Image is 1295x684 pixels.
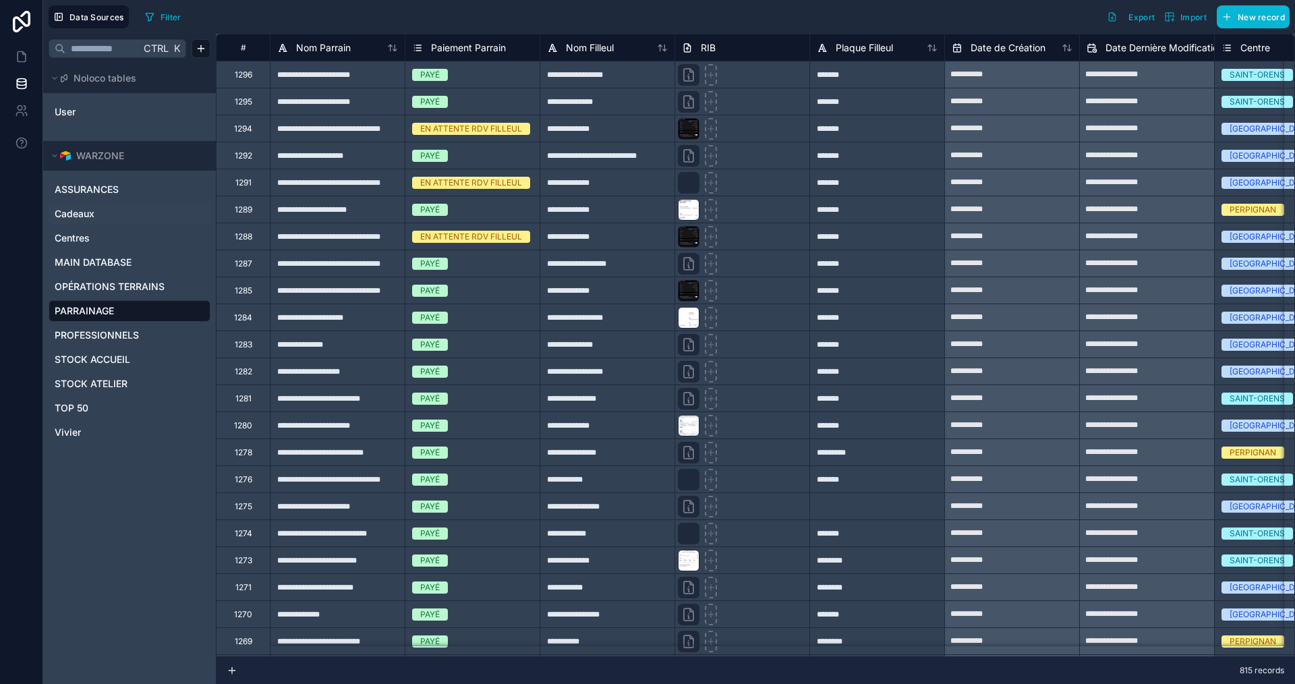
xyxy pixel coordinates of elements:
span: PARRAINAGE [55,304,114,318]
div: PAYÉ [420,312,440,324]
div: PAYÉ [420,393,440,405]
span: STOCK ACCUEIL [55,353,130,366]
div: 1295 [235,96,252,107]
div: PERPIGNAN [1230,635,1276,648]
a: New record [1211,5,1290,28]
div: STOCK ATELIER [49,373,210,395]
div: PERPIGNAN [1230,204,1276,216]
div: Centres [49,227,210,249]
div: STOCK ACCUEIL [49,349,210,370]
div: Vivier [49,422,210,443]
a: OPÉRATIONS TERRAINS [55,280,202,293]
span: Ctrl [142,40,170,57]
div: PAYÉ [420,635,440,648]
div: 1270 [234,609,252,620]
a: MAIN DATABASE [55,256,202,269]
a: ASSURANCES [55,183,202,196]
span: TOP 50 [55,401,88,415]
div: 1269 [235,636,252,647]
div: 1296 [235,69,252,80]
a: STOCK ACCUEIL [55,353,202,366]
div: PARRAINAGE [49,300,210,322]
div: # [227,42,260,53]
div: 1274 [235,528,252,539]
div: 1271 [235,582,252,593]
button: Import [1159,5,1211,28]
span: MAIN DATABASE [55,256,132,269]
span: OPÉRATIONS TERRAINS [55,280,165,293]
div: 1283 [235,339,252,350]
div: PAYÉ [420,608,440,621]
span: Date de Création [971,41,1045,55]
span: Paiement Parrain [431,41,506,55]
div: 1278 [235,447,252,458]
div: PERPIGNAN [1230,447,1276,459]
div: EN ATTENTE RDV FILLEUL [420,231,522,243]
div: PAYÉ [420,96,440,108]
div: PAYÉ [420,285,440,297]
a: Cadeaux [55,207,202,221]
span: Vivier [55,426,81,439]
button: Filter [140,7,186,27]
span: Noloco tables [74,72,136,85]
div: PAYÉ [420,447,440,459]
span: Centres [55,231,90,245]
span: RIB [701,41,716,55]
div: 1285 [235,285,252,296]
span: WARZONE [76,149,124,163]
div: 1288 [235,231,252,242]
a: Centres [55,231,202,245]
div: 1291 [235,177,252,188]
img: Airtable Logo [60,150,71,161]
div: User [49,101,210,123]
div: SAINT-ORENS [1230,554,1285,567]
div: 1292 [235,150,252,161]
div: PAYÉ [420,339,440,351]
span: Nom Parrain [296,41,351,55]
div: PAYÉ [420,554,440,567]
span: 815 records [1240,665,1284,676]
span: PROFESSIONNELS [55,329,139,342]
div: 1282 [235,366,252,377]
div: OPÉRATIONS TERRAINS [49,276,210,297]
div: 1276 [235,474,252,485]
span: Filter [161,12,181,22]
a: Vivier [55,426,202,439]
div: SAINT-ORENS [1230,96,1285,108]
div: SAINT-ORENS [1230,528,1285,540]
span: User [55,105,76,119]
div: 1280 [234,420,252,431]
div: PAYÉ [420,420,440,432]
div: PAYÉ [420,528,440,540]
div: SAINT-ORENS [1230,393,1285,405]
div: 1294 [234,123,252,134]
div: MAIN DATABASE [49,252,210,273]
div: 1281 [235,393,252,404]
span: Export [1128,12,1155,22]
a: PARRAINAGE [55,304,202,318]
span: ASSURANCES [55,183,119,196]
a: STOCK ATELIER [55,377,202,391]
span: New record [1238,12,1285,22]
span: Date Dernière Modification [1105,41,1224,55]
span: Data Sources [69,12,124,22]
div: 1275 [235,501,252,512]
div: PAYÉ [420,150,440,162]
div: PAYÉ [420,474,440,486]
div: 1287 [235,258,252,269]
div: 1284 [234,312,252,323]
span: STOCK ATELIER [55,377,127,391]
button: New record [1217,5,1290,28]
button: Export [1102,5,1159,28]
div: 1273 [235,555,252,566]
div: PROFESSIONNELS [49,324,210,346]
div: SAINT-ORENS [1230,474,1285,486]
div: PAYÉ [420,501,440,513]
div: 1289 [235,204,252,215]
button: Airtable LogoWARZONE [49,146,202,165]
a: PROFESSIONNELS [55,329,202,342]
a: User [55,105,202,119]
div: PAYÉ [420,69,440,81]
div: PAYÉ [420,366,440,378]
div: Cadeaux [49,203,210,225]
